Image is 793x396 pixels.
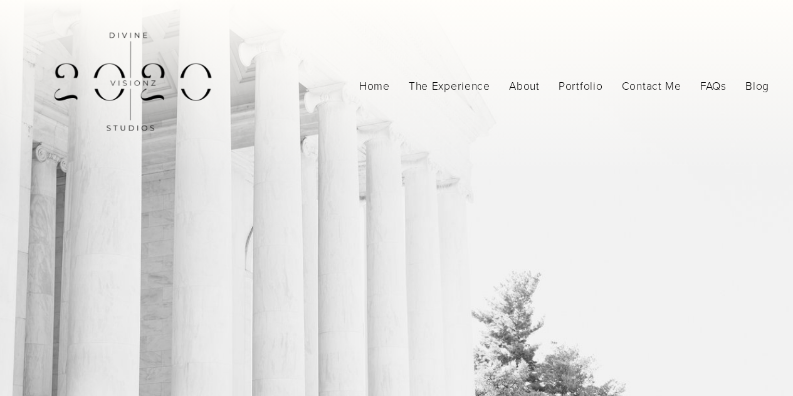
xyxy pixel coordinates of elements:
[745,75,769,97] a: Blog
[409,75,490,97] a: The Experience
[559,75,602,97] a: folder dropdown
[700,75,727,97] a: FAQs
[622,76,681,96] span: Contact Me
[622,75,681,97] a: folder dropdown
[359,75,390,97] a: Home
[509,75,540,97] a: About
[24,1,237,171] img: Divine 20/20 Visionz Studios
[559,76,602,96] span: Portfolio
